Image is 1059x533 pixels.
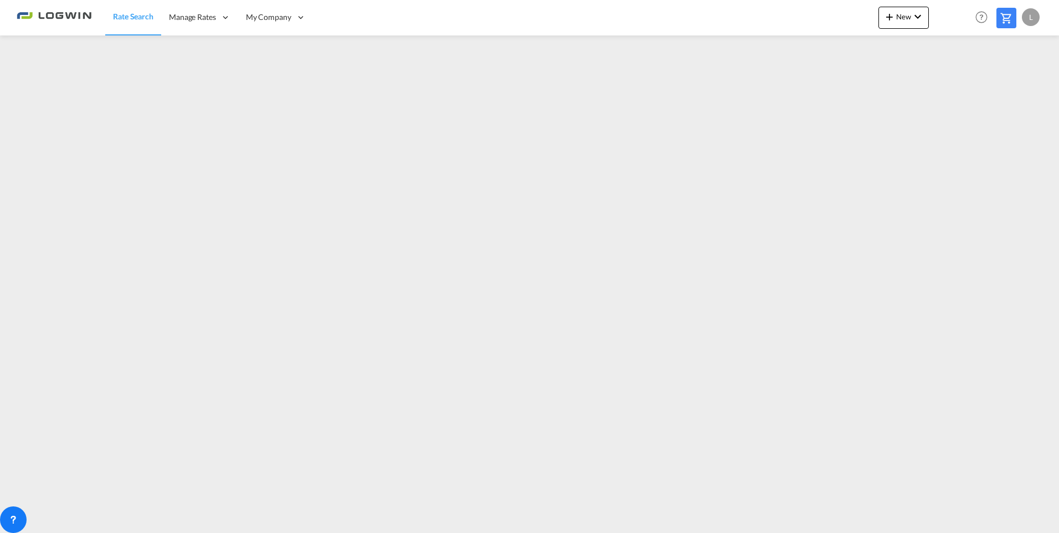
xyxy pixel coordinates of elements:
[972,8,991,27] span: Help
[883,12,924,21] span: New
[169,12,216,23] span: Manage Rates
[911,10,924,23] md-icon: icon-chevron-down
[17,5,91,30] img: 2761ae10d95411efa20a1f5e0282d2d7.png
[972,8,996,28] div: Help
[1022,8,1040,26] div: L
[246,12,291,23] span: My Company
[883,10,896,23] md-icon: icon-plus 400-fg
[113,12,153,21] span: Rate Search
[878,7,929,29] button: icon-plus 400-fgNewicon-chevron-down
